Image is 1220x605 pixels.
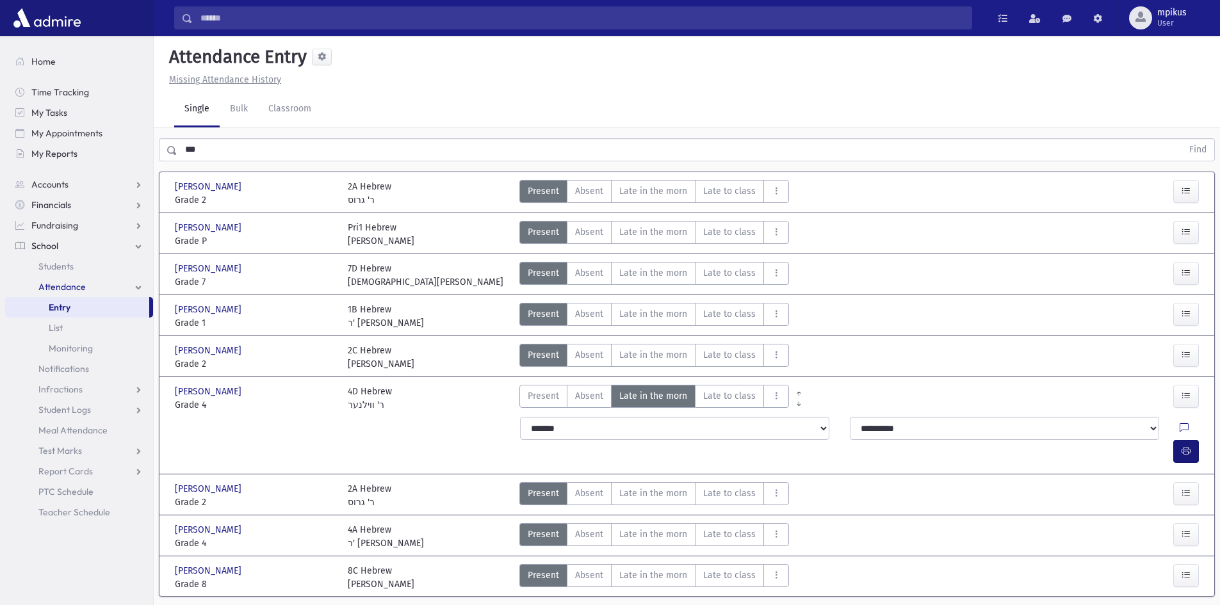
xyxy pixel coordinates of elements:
div: AttTypes [519,303,789,330]
span: Grade 2 [175,496,335,509]
span: Student Logs [38,404,91,415]
h5: Attendance Entry [164,46,307,68]
a: School [5,236,153,256]
span: School [31,240,58,252]
span: Report Cards [38,465,93,477]
span: [PERSON_NAME] [175,180,244,193]
span: Present [528,528,559,541]
div: 2A Hebrew ר' גרוס [348,482,391,509]
a: Teacher Schedule [5,502,153,522]
span: [PERSON_NAME] [175,303,244,316]
span: Grade 4 [175,536,335,550]
a: Students [5,256,153,277]
span: Time Tracking [31,86,89,98]
span: Absent [575,389,603,403]
span: Test Marks [38,445,82,456]
div: 2C Hebrew [PERSON_NAME] [348,344,414,371]
span: Present [528,307,559,321]
a: Monitoring [5,338,153,359]
span: Late in the morn [619,348,687,362]
a: Accounts [5,174,153,195]
span: Grade 4 [175,398,335,412]
span: [PERSON_NAME] [175,344,244,357]
div: Pri1 Hebrew [PERSON_NAME] [348,221,414,248]
span: [PERSON_NAME] [175,385,244,398]
span: List [49,322,63,334]
span: Late to class [703,348,756,362]
span: Late in the morn [619,389,687,403]
a: Financials [5,195,153,215]
a: Single [174,92,220,127]
span: Absent [575,266,603,280]
a: List [5,318,153,338]
span: Accounts [31,179,69,190]
a: Fundraising [5,215,153,236]
u: Missing Attendance History [169,74,281,85]
a: Notifications [5,359,153,379]
span: Late in the morn [619,307,687,321]
a: My Tasks [5,102,153,123]
div: 1B Hebrew ר' [PERSON_NAME] [348,303,424,330]
div: AttTypes [519,262,789,289]
span: Absent [575,348,603,362]
span: Present [528,266,559,280]
span: Present [528,389,559,403]
span: Late in the morn [619,487,687,500]
span: Late to class [703,184,756,198]
span: Absent [575,307,603,321]
span: Late in the morn [619,225,687,239]
span: Present [528,569,559,582]
span: [PERSON_NAME] [175,482,244,496]
span: My Appointments [31,127,102,139]
span: Late to class [703,569,756,582]
span: Late to class [703,528,756,541]
span: Grade 8 [175,577,335,591]
span: Late to class [703,225,756,239]
span: Financials [31,199,71,211]
a: Classroom [258,92,321,127]
div: AttTypes [519,180,789,207]
a: Meal Attendance [5,420,153,440]
span: Absent [575,184,603,198]
span: mpikus [1157,8,1187,18]
div: AttTypes [519,221,789,248]
span: Late to class [703,307,756,321]
span: My Tasks [31,107,67,118]
span: User [1157,18,1187,28]
span: Entry [49,302,70,313]
span: [PERSON_NAME] [175,523,244,536]
span: Absent [575,225,603,239]
div: 8C Hebrew [PERSON_NAME] [348,564,414,591]
a: My Appointments [5,123,153,143]
a: Test Marks [5,440,153,461]
span: [PERSON_NAME] [175,564,244,577]
span: Grade P [175,234,335,248]
span: Late in the morn [619,184,687,198]
span: Grade 2 [175,193,335,207]
div: AttTypes [519,482,789,509]
span: Late to class [703,487,756,500]
span: Home [31,56,56,67]
a: Student Logs [5,399,153,420]
div: 4D Hebrew ר' ווילנער [348,385,392,412]
span: Present [528,184,559,198]
a: Attendance [5,277,153,297]
span: Present [528,487,559,500]
span: Monitoring [49,343,93,354]
div: 7D Hebrew [DEMOGRAPHIC_DATA][PERSON_NAME] [348,262,503,289]
span: Grade 7 [175,275,335,289]
span: Late to class [703,266,756,280]
a: Entry [5,297,149,318]
div: 4A Hebrew ר' [PERSON_NAME] [348,523,424,550]
span: Infractions [38,383,83,395]
div: AttTypes [519,564,789,591]
input: Search [193,6,972,29]
div: AttTypes [519,385,789,412]
span: Present [528,225,559,239]
a: PTC Schedule [5,481,153,502]
a: Report Cards [5,461,153,481]
span: Teacher Schedule [38,506,110,518]
span: Absent [575,528,603,541]
span: Absent [575,569,603,582]
a: My Reports [5,143,153,164]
